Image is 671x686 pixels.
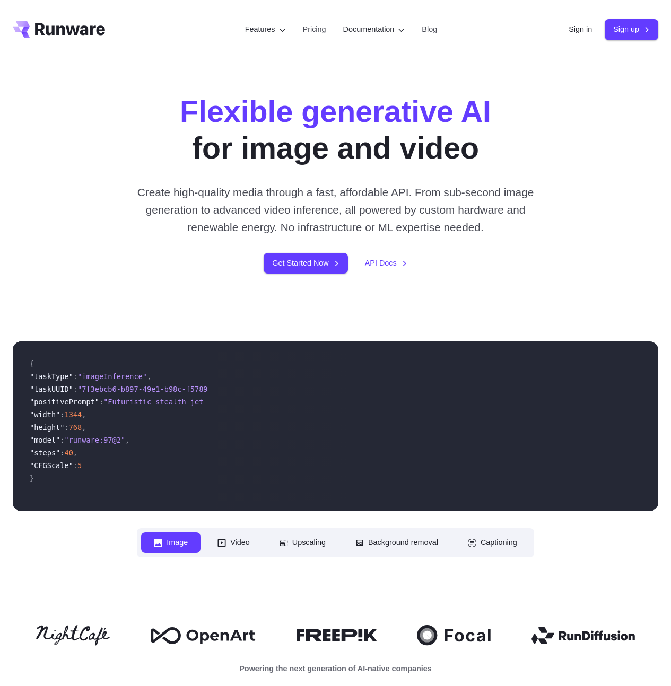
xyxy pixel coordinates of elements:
span: "model" [30,436,60,444]
span: : [60,436,64,444]
span: 768 [69,423,82,432]
button: Video [205,532,263,553]
p: Create high-quality media through a fast, affordable API. From sub-second image generation to adv... [129,183,542,236]
span: : [73,461,77,470]
span: , [82,410,86,419]
span: "height" [30,423,64,432]
button: Upscaling [267,532,338,553]
span: "Futuristic stealth jet streaking through a neon-lit cityscape with glowing purple exhaust" [103,398,499,406]
button: Background removal [343,532,451,553]
span: "runware:97@2" [64,436,125,444]
label: Features [245,23,286,36]
a: Blog [422,23,437,36]
button: Captioning [455,532,530,553]
span: : [73,372,77,381]
span: "width" [30,410,60,419]
a: Sign up [605,19,658,40]
a: Sign in [569,23,592,36]
span: , [73,448,77,457]
span: , [82,423,86,432]
strong: Flexible generative AI [180,94,491,128]
span: "taskType" [30,372,73,381]
span: "imageInference" [77,372,147,381]
span: } [30,474,34,482]
span: { [30,359,34,368]
a: API Docs [365,257,407,269]
span: "7f3ebcb6-b897-49e1-b98c-f5789d2d40d7" [77,385,242,393]
span: : [73,385,77,393]
span: 5 [77,461,82,470]
button: Image [141,532,201,553]
span: : [60,410,64,419]
span: : [99,398,103,406]
a: Get Started Now [264,253,347,274]
span: 1344 [64,410,82,419]
span: , [147,372,151,381]
span: 40 [64,448,73,457]
a: Pricing [303,23,326,36]
span: : [64,423,68,432]
span: "CFGScale" [30,461,73,470]
span: "taskUUID" [30,385,73,393]
span: "steps" [30,448,60,457]
span: "positivePrompt" [30,398,99,406]
span: : [60,448,64,457]
p: Powering the next generation of AI-native companies [13,663,658,675]
span: , [125,436,129,444]
h1: for image and video [180,93,491,166]
label: Documentation [343,23,405,36]
a: Go to / [13,21,105,38]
